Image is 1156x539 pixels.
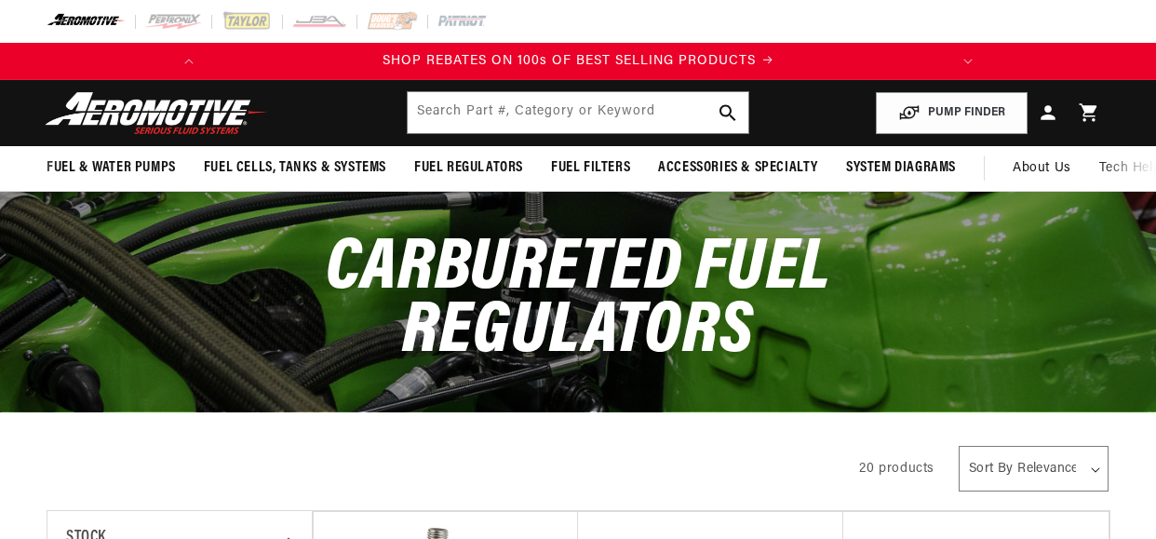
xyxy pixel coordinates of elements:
button: Translation missing: en.sections.announcements.next_announcement [949,43,987,80]
span: SHOP REBATES ON 100s OF BEST SELLING PRODUCTS [383,54,756,68]
div: Announcement [208,51,949,72]
button: search button [707,92,748,133]
summary: System Diagrams [832,146,970,190]
span: Fuel Filters [551,158,630,178]
summary: Fuel Filters [537,146,644,190]
span: About Us [1013,161,1071,175]
a: SHOP REBATES ON 100s OF BEST SELLING PRODUCTS [208,51,949,72]
summary: Fuel Regulators [400,146,537,190]
img: Aeromotive [40,91,273,135]
span: Accessories & Specialty [658,158,818,178]
span: Fuel Cells, Tanks & Systems [204,158,386,178]
summary: Accessories & Specialty [644,146,832,190]
span: Fuel Regulators [414,158,523,178]
span: System Diagrams [846,158,956,178]
input: Search by Part Number, Category or Keyword [408,92,747,133]
a: About Us [999,146,1085,191]
div: 1 of 2 [208,51,949,72]
summary: Fuel Cells, Tanks & Systems [190,146,400,190]
button: Translation missing: en.sections.announcements.previous_announcement [170,43,208,80]
span: Fuel & Water Pumps [47,158,176,178]
span: 20 products [859,462,934,476]
button: PUMP FINDER [876,92,1028,134]
span: Carbureted Fuel Regulators [326,233,831,370]
summary: Fuel & Water Pumps [33,146,190,190]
